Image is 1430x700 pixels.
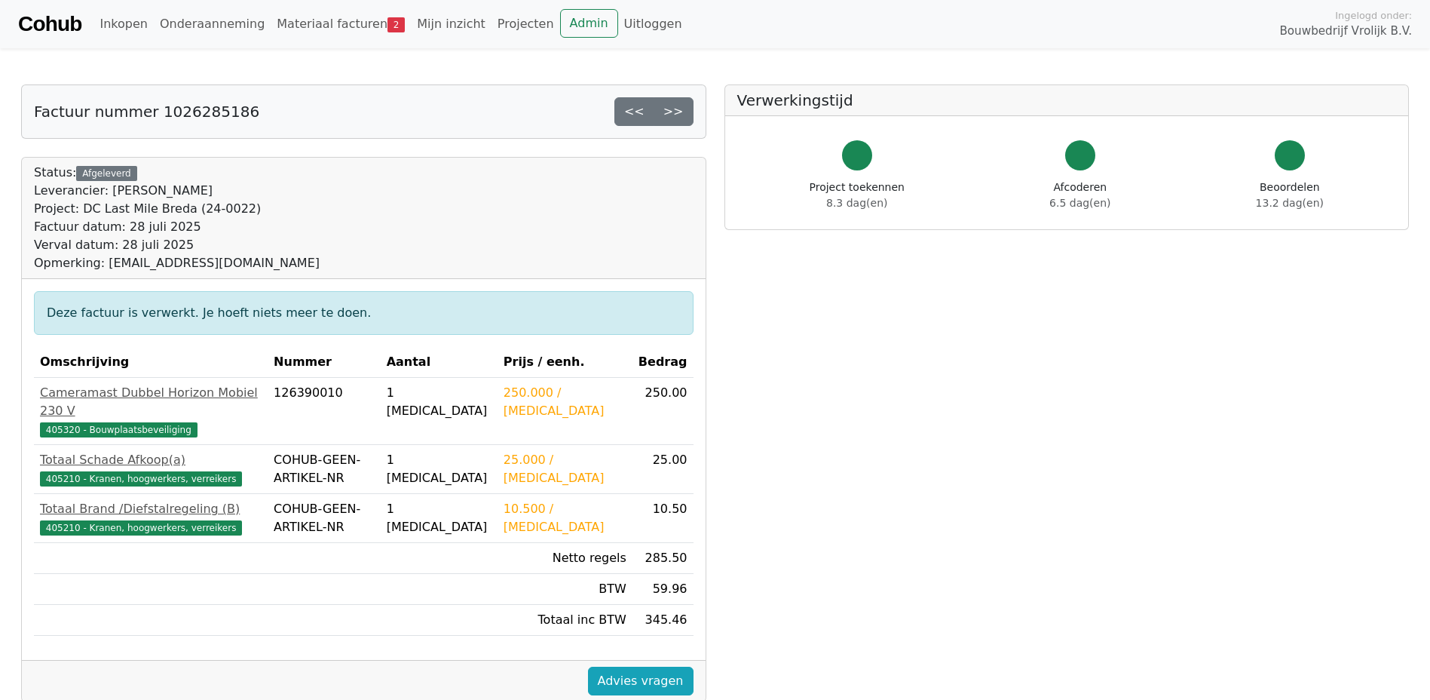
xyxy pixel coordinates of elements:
td: 345.46 [632,605,694,636]
div: Status: [34,164,320,272]
span: 8.3 dag(en) [826,197,887,209]
div: Factuur datum: 28 juli 2025 [34,218,320,236]
td: 250.00 [632,378,694,445]
div: Project: DC Last Mile Breda (24-0022) [34,200,320,218]
td: Totaal inc BTW [498,605,632,636]
th: Prijs / eenh. [498,347,632,378]
a: Admin [560,9,618,38]
td: Netto regels [498,543,632,574]
a: Materiaal facturen2 [271,9,411,39]
a: Cohub [18,6,81,42]
a: Cameramast Dubbel Horizon Mobiel 230 V405320 - Bouwplaatsbeveiliging [40,384,262,438]
span: Bouwbedrijf Vrolijk B.V. [1279,23,1412,40]
div: Afcoderen [1049,180,1110,211]
th: Nummer [268,347,381,378]
td: COHUB-GEEN-ARTIKEL-NR [268,494,381,543]
td: 25.00 [632,445,694,494]
td: COHUB-GEEN-ARTIKEL-NR [268,445,381,494]
div: Project toekennen [810,180,905,211]
div: 1 [MEDICAL_DATA] [387,451,491,487]
td: 126390010 [268,378,381,445]
span: 2 [387,17,405,32]
a: >> [654,97,694,126]
div: Afgeleverd [76,166,136,181]
a: Totaal Schade Afkoop(a)405210 - Kranen, hoogwerkers, verreikers [40,451,262,487]
div: Totaal Schade Afkoop(a) [40,451,262,469]
h5: Factuur nummer 1026285186 [34,103,259,121]
td: 10.50 [632,494,694,543]
span: Ingelogd onder: [1335,8,1412,23]
div: Totaal Brand /Diefstalregeling (B) [40,500,262,518]
div: Deze factuur is verwerkt. Je hoeft niets meer te doen. [34,291,694,335]
div: Verval datum: 28 juli 2025 [34,236,320,254]
div: 250.000 / [MEDICAL_DATA] [504,384,626,420]
div: Beoordelen [1256,180,1324,211]
a: Onderaanneming [154,9,271,39]
td: 285.50 [632,543,694,574]
span: 6.5 dag(en) [1049,197,1110,209]
span: 405320 - Bouwplaatsbeveiliging [40,422,198,437]
a: Inkopen [93,9,153,39]
th: Omschrijving [34,347,268,378]
a: Totaal Brand /Diefstalregeling (B)405210 - Kranen, hoogwerkers, verreikers [40,500,262,536]
a: Mijn inzicht [411,9,491,39]
div: Opmerking: [EMAIL_ADDRESS][DOMAIN_NAME] [34,254,320,272]
td: BTW [498,574,632,605]
a: Advies vragen [588,667,694,695]
a: Projecten [491,9,560,39]
span: 13.2 dag(en) [1256,197,1324,209]
th: Bedrag [632,347,694,378]
div: 1 [MEDICAL_DATA] [387,500,491,536]
div: 25.000 / [MEDICAL_DATA] [504,451,626,487]
div: 1 [MEDICAL_DATA] [387,384,491,420]
span: 405210 - Kranen, hoogwerkers, verreikers [40,471,242,487]
div: 10.500 / [MEDICAL_DATA] [504,500,626,536]
th: Aantal [381,347,498,378]
h5: Verwerkingstijd [737,91,1397,109]
td: 59.96 [632,574,694,605]
a: << [614,97,654,126]
div: Leverancier: [PERSON_NAME] [34,182,320,200]
span: 405210 - Kranen, hoogwerkers, verreikers [40,520,242,536]
a: Uitloggen [618,9,688,39]
div: Cameramast Dubbel Horizon Mobiel 230 V [40,384,262,420]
